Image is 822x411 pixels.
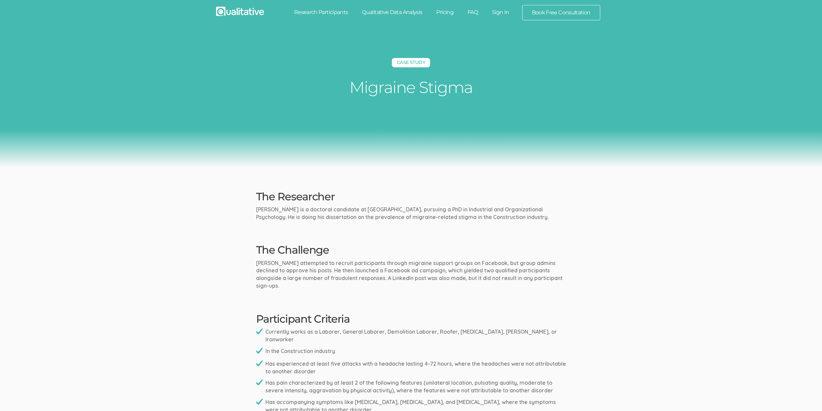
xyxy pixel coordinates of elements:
a: FAQ [461,5,485,20]
h2: The Challenge [256,244,566,256]
a: Qualitative Data Analysis [355,5,429,20]
li: Currently works as a Laborer, General Laborer, Demolition Laborer, Roofer, [MEDICAL_DATA], [PERSO... [256,328,566,343]
a: Sign In [485,5,516,20]
li: Has experienced at least five attacks with a headache lasting 4-72 hours, where the headaches wer... [256,360,566,375]
li: Has pain characterized by at least 2 of the following features (unilateral location, pulsating qu... [256,379,566,394]
h2: Participant Criteria [256,313,566,325]
h5: Case Study [392,58,430,67]
a: Research Participants [287,5,355,20]
img: Qualitative [216,7,264,16]
h2: The Researcher [256,191,566,202]
h1: Migraine Stigma [311,77,511,97]
a: Pricing [429,5,461,20]
a: Book Free Consultation [523,5,600,20]
p: [PERSON_NAME] is a doctoral candidate at [GEOGRAPHIC_DATA], pursuing a PhD in Industrial and Orga... [256,206,566,221]
li: In the Construction industry [256,347,566,356]
p: [PERSON_NAME] attempted to recruit participants through migraine support groups on Facebook, but ... [256,259,566,290]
